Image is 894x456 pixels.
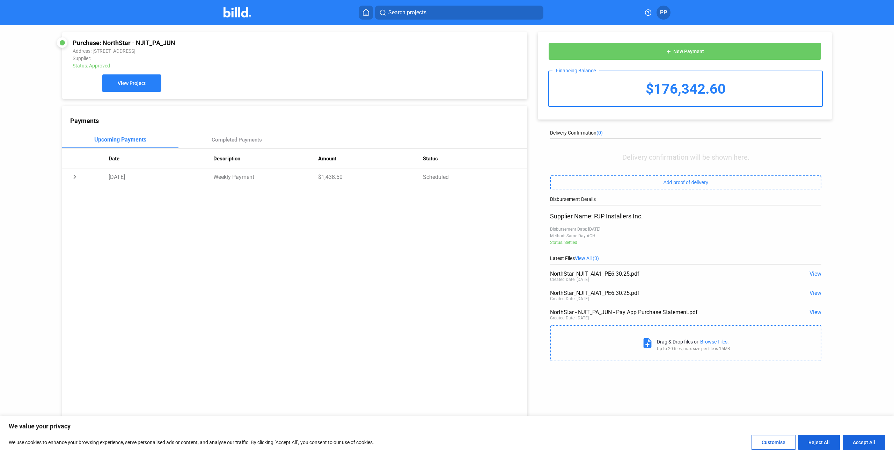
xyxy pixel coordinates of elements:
[212,137,262,143] div: Completed Payments
[798,435,840,450] button: Reject All
[70,117,527,124] div: Payments
[550,153,821,161] div: Delivery confirmation will be shown here.
[213,149,318,168] th: Description
[550,255,821,261] div: Latest Files
[660,8,667,17] span: PP
[94,136,146,143] div: Upcoming Payments
[666,49,672,55] mat-icon: add
[73,56,428,61] div: Supplier:
[118,81,146,86] span: View Project
[752,435,796,450] button: Customise
[375,6,543,20] button: Search projects
[102,74,161,92] button: View Project
[423,149,528,168] th: Status
[657,346,730,351] div: Up to 20 files, max size per file is 15MB
[109,149,213,168] th: Date
[73,39,428,46] div: Purchase: NorthStar - NJIT_PA_JUN
[550,309,767,316] div: NorthStar - NJIT_PA_JUN - Pay App Purchase Statement.pdf
[318,168,423,185] td: $1,438.50
[223,7,251,17] img: Billd Company Logo
[550,130,821,136] div: Delivery Confirmation
[550,212,821,220] div: Supplier Name: PJP Installers Inc.
[550,240,821,245] div: Status: Settled
[575,255,599,261] span: View All (3)
[809,270,821,277] span: View
[549,71,822,106] div: $176,342.60
[657,339,698,345] div: Drag & Drop files or
[552,68,599,73] div: Financing Balance
[388,8,426,17] span: Search projects
[550,270,767,277] div: NorthStar_NJIT_AIA1_PE6.30.25.pdf
[809,309,821,316] span: View
[550,227,821,232] div: Disbursement Date: [DATE]
[548,43,821,60] button: New Payment
[550,233,821,238] div: Method: Same-Day ACH
[423,168,528,185] td: Scheduled
[213,168,318,185] td: Weekly Payment
[550,290,767,296] div: NorthStar_NJIT_AIA1_PE6.30.25.pdf
[73,48,428,54] div: Address: [STREET_ADDRESS]
[673,49,704,55] span: New Payment
[664,180,708,185] span: Add proof of delivery
[9,438,374,447] p: We use cookies to enhance your browsing experience, serve personalised ads or content, and analys...
[642,337,653,349] mat-icon: note_add
[550,277,589,282] div: Created Date: [DATE]
[809,290,821,296] span: View
[550,316,589,320] div: Created Date: [DATE]
[596,130,603,136] span: (0)
[657,6,670,20] button: PP
[550,296,589,301] div: Created Date: [DATE]
[843,435,885,450] button: Accept All
[550,196,821,202] div: Disbursement Details
[109,168,213,185] td: [DATE]
[318,149,423,168] th: Amount
[550,175,821,189] button: Add proof of delivery
[9,422,885,430] p: We value your privacy
[73,63,428,68] div: Status: Approved
[700,339,729,345] div: Browse Files.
